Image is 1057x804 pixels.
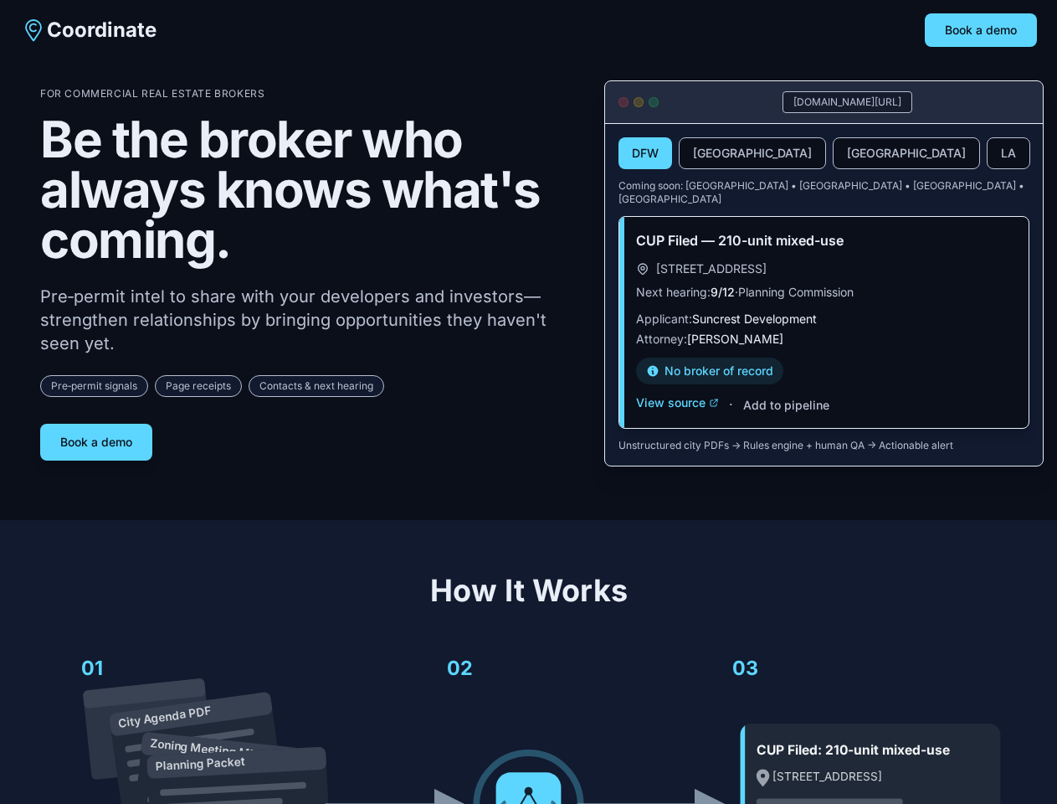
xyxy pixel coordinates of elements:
div: [DOMAIN_NAME][URL] [782,91,912,113]
text: 03 [732,656,758,680]
a: Coordinate [20,17,156,44]
span: Coordinate [47,17,156,44]
button: View source [636,394,719,411]
text: Zoning Meeting Minutes [149,736,284,764]
button: Book a demo [925,13,1037,47]
text: Planning Packet [155,755,245,773]
p: Pre‑permit intel to share with your developers and investors—strengthen relationships by bringing... [40,285,577,355]
text: 01 [81,656,103,680]
p: Coming soon: [GEOGRAPHIC_DATA] • [GEOGRAPHIC_DATA] • [GEOGRAPHIC_DATA] • [GEOGRAPHIC_DATA] [618,179,1029,206]
button: LA [987,137,1030,169]
span: [STREET_ADDRESS] [656,260,767,277]
p: Unstructured city PDFs → Rules engine + human QA → Actionable alert [618,439,1029,452]
button: [GEOGRAPHIC_DATA] [679,137,826,169]
p: For Commercial Real Estate Brokers [40,87,577,100]
text: City Agenda PDF [117,703,212,729]
p: Applicant: [636,311,1012,327]
h3: CUP Filed — 210-unit mixed-use [636,230,1012,250]
span: 9/12 [711,285,735,299]
text: 02 [447,656,473,680]
button: Add to pipeline [743,397,829,414]
div: No broker of record [636,358,783,384]
p: Attorney: [636,331,1012,348]
span: Pre‑permit signals [40,375,148,397]
p: Next hearing: · Planning Commission [636,284,1012,301]
span: Contacts & next hearing [249,375,384,397]
span: · [729,394,733,415]
button: DFW [618,137,672,169]
span: Page receipts [155,375,242,397]
button: Book a demo [40,424,152,461]
h1: Be the broker who always knows what's coming. [40,114,577,265]
span: [PERSON_NAME] [687,332,783,346]
span: Suncrest Development [692,312,817,326]
text: CUP Filed: 210-unit mixed-use [757,742,950,758]
button: [GEOGRAPHIC_DATA] [833,137,980,169]
text: [STREET_ADDRESS] [772,770,882,783]
h2: How It Works [40,574,1017,607]
img: Coordinate [20,17,47,44]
